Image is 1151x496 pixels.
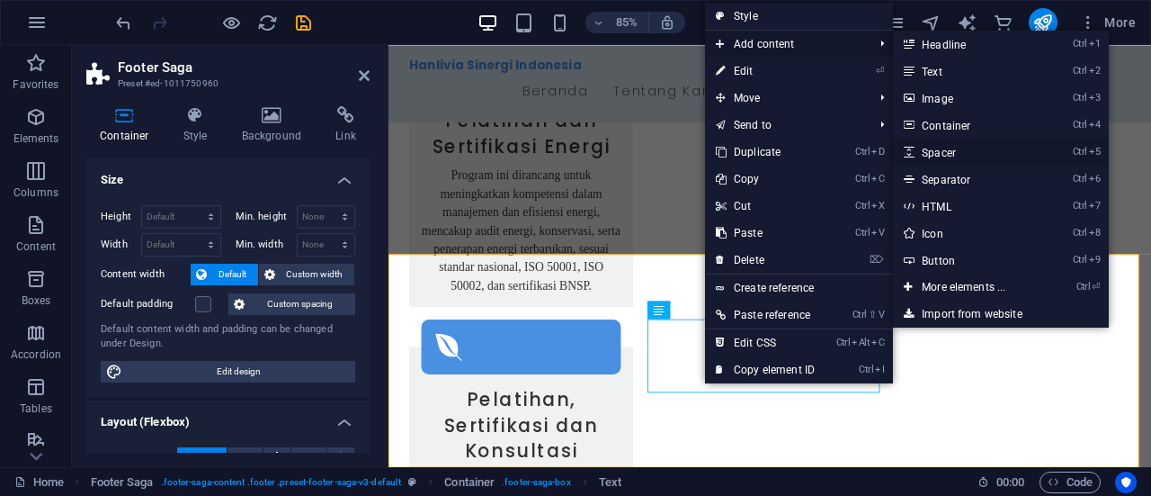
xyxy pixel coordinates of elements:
a: Ctrl⏎More elements ... [893,274,1041,301]
label: Width [101,239,141,249]
i: Ctrl [855,200,870,212]
button: pages [885,12,906,33]
a: Ctrl3Image [893,85,1041,112]
h4: Layout (Flexbox) [86,401,370,433]
i: X [871,200,884,212]
span: Default [212,264,253,285]
button: text_generator [957,12,978,33]
span: More [1079,14,1136,32]
i: V [879,309,884,320]
div: Default content width and padding can be changed under Design. [101,322,355,352]
h6: 85% [612,12,641,33]
label: Alignment [101,447,177,469]
i: Ctrl [1073,92,1087,104]
i: Undo: Change transform (Ctrl+Z) [113,13,134,33]
h4: Container [86,106,170,144]
p: Elements [13,131,59,146]
a: ⌦Delete [705,247,825,274]
span: Click to select. Double-click to edit [444,472,495,493]
button: Custom spacing [228,293,355,315]
h4: Size [86,158,370,191]
a: Import from website [893,301,1109,328]
i: 1 [1089,38,1101,50]
button: undo [112,12,134,33]
a: CtrlICopy element ID [705,356,825,383]
a: Ctrl2Text [893,58,1041,85]
p: Accordion [11,347,61,362]
label: Height [101,212,141,221]
button: reload [256,12,278,33]
button: 85% [585,12,649,33]
i: D [871,146,884,158]
a: Ctrl4Container [893,112,1041,139]
i: Ctrl [1073,38,1087,50]
a: Click to cancel selection. Double-click to open Pages [14,472,64,493]
a: CtrlAltCEdit CSS [705,329,825,356]
button: Default [191,264,258,285]
span: Click to select. Double-click to edit [599,472,621,493]
span: 00 00 [996,472,1024,493]
i: 3 [1089,92,1101,104]
a: Create reference [705,275,893,302]
i: C [871,173,884,185]
i: Reload page [257,13,278,33]
label: Content width [101,264,191,285]
i: 7 [1089,200,1101,212]
a: ⏎Edit [705,58,825,85]
a: CtrlXCut [705,193,825,220]
i: 8 [1089,227,1101,239]
a: Style [705,3,893,30]
label: Default padding [101,293,195,315]
p: Tables [20,401,52,416]
span: Default [188,447,216,469]
i: 6 [1089,173,1101,185]
a: Send to [705,112,866,139]
i: Ctrl [1073,119,1087,131]
i: C [871,337,884,348]
span: Custom spacing [250,293,350,315]
button: Usercentrics [1115,472,1137,493]
i: Ctrl [1076,281,1091,293]
i: ⏎ [1092,281,1100,293]
h4: Style [170,106,228,144]
a: CtrlDDuplicate [705,139,825,166]
a: Ctrl6Separator [893,166,1041,193]
span: Move [705,85,866,112]
i: Ctrl [852,309,867,320]
i: 2 [1089,65,1101,77]
h4: Background [228,106,323,144]
p: Content [16,239,56,254]
button: Default [177,447,227,469]
i: ⏎ [876,65,884,77]
i: Save (Ctrl+S) [293,13,314,33]
i: 5 [1089,146,1101,158]
i: 4 [1089,119,1101,131]
span: Add content [705,31,866,58]
i: 9 [1089,254,1101,266]
i: AI Writer [957,13,977,33]
button: More [1072,8,1143,37]
i: Ctrl [1073,146,1087,158]
a: Ctrl7HTML [893,193,1041,220]
span: Custom width [281,264,350,285]
span: Code [1048,472,1093,493]
span: Click to select. Double-click to edit [91,472,154,493]
i: Ctrl [1073,254,1087,266]
p: Boxes [22,293,51,308]
button: Code [1039,472,1101,493]
i: On resize automatically adjust zoom level to fit chosen device. [659,14,675,31]
button: Custom width [259,264,355,285]
i: I [875,364,884,375]
i: Ctrl [1073,173,1087,185]
i: V [871,227,884,239]
i: Pages (Ctrl+Alt+S) [885,13,906,33]
i: Alt [852,337,870,348]
button: navigator [921,12,942,33]
a: Ctrl1Headline [893,31,1041,58]
button: Click here to leave preview mode and continue editing [220,12,242,33]
button: save [292,12,314,33]
span: . footer-saga-box [502,472,571,493]
a: CtrlCCopy [705,166,825,193]
i: ⌦ [870,254,884,266]
i: Ctrl [1073,200,1087,212]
